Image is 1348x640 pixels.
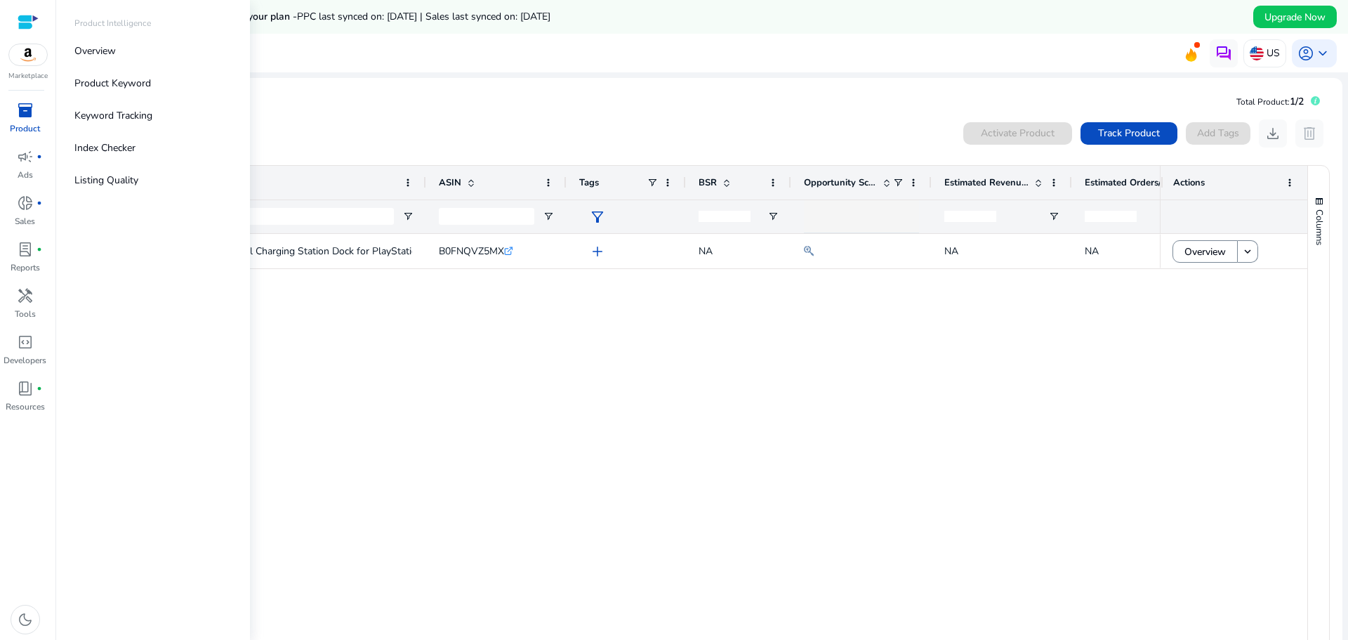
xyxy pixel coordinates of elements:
[123,208,394,225] input: Product Name Filter Input
[37,154,42,159] span: fiber_manual_record
[15,308,36,320] p: Tools
[37,247,42,252] span: fiber_manual_record
[74,17,151,30] p: Product Intelligence
[74,108,152,123] p: Keyword Tracking
[1085,176,1169,189] span: Estimated Orders/Day
[767,211,779,222] button: Open Filter Menu
[439,208,534,225] input: ASIN Filter Input
[1253,6,1337,28] button: Upgrade Now
[17,148,34,165] span: campaign
[1314,45,1331,62] span: keyboard_arrow_down
[543,211,554,222] button: Open Filter Menu
[439,176,461,189] span: ASIN
[17,241,34,258] span: lab_profile
[74,44,116,58] p: Overview
[1236,96,1290,107] span: Total Product:
[1267,41,1280,65] p: US
[1085,244,1099,258] span: NA
[1184,237,1226,266] span: Overview
[17,195,34,211] span: donut_small
[804,176,877,189] span: Opportunity Score
[944,176,1029,189] span: Estimated Revenue/Day
[1250,46,1264,60] img: us.svg
[589,209,606,226] span: filter_alt
[17,380,34,397] span: book_4
[17,334,34,351] span: code_blocks
[37,200,42,206] span: fiber_manual_record
[18,169,33,181] p: Ads
[6,400,45,413] p: Resources
[1048,211,1059,222] button: Open Filter Menu
[1172,240,1238,263] button: Overview
[1241,245,1254,258] mat-icon: keyboard_arrow_down
[4,354,46,367] p: Developers
[402,211,414,222] button: Open Filter Menu
[1264,125,1281,142] span: download
[17,287,34,304] span: handyman
[1173,176,1205,189] span: Actions
[1259,119,1287,148] button: download
[589,243,606,260] span: add
[1313,209,1326,245] span: Columns
[699,244,713,258] span: NA
[1098,126,1160,141] span: Track Product
[1290,95,1304,108] span: 1/2
[579,176,599,189] span: Tags
[74,173,138,188] p: Listing Quality
[17,611,34,628] span: dark_mode
[182,237,501,266] p: DOBE PS5 Dual Charging Station Dock for PlayStation®5 DualSense™...
[17,102,34,119] span: inventory_2
[37,386,42,391] span: fiber_manual_record
[297,10,550,23] span: PPC last synced on: [DATE] | Sales last synced on: [DATE]
[1297,45,1314,62] span: account_circle
[699,176,717,189] span: BSR
[1264,10,1326,25] span: Upgrade Now
[10,122,40,135] p: Product
[74,76,151,91] p: Product Keyword
[11,261,40,274] p: Reports
[9,44,47,65] img: amazon.svg
[15,215,35,228] p: Sales
[8,71,48,81] p: Marketplace
[439,244,504,258] span: B0FNQVZ5MX
[74,141,136,155] p: Index Checker
[1081,122,1177,145] button: Track Product
[93,11,550,23] h5: Data syncs run less frequently on your plan -
[944,244,958,258] span: NA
